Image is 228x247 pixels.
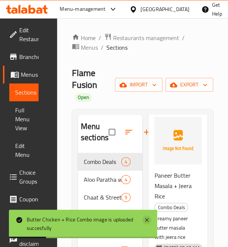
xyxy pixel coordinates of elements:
[165,78,213,92] button: export
[72,33,96,42] a: Home
[3,21,45,48] a: Edit Restaurant
[122,176,130,183] span: 4
[113,33,179,42] span: Restaurants management
[122,158,130,165] span: 4
[3,66,44,83] a: Menus
[154,170,191,202] span: Paneer Butter Masala + Jeera Rice
[84,175,121,184] span: Aloo Paratha with Curd & Pickle
[19,195,39,204] span: Coupons
[72,33,213,52] nav: breadcrumb
[121,193,130,202] div: items
[138,123,155,141] button: Add section
[154,203,188,212] div: Combo Deals
[115,78,162,92] button: import
[78,171,143,188] div: Aloo Paratha with Curd & Pickle4
[19,168,37,186] span: Choice Groups
[9,83,42,101] a: Sections
[15,141,32,159] span: Edit Menu
[81,121,109,143] h2: Menu sections
[9,137,38,164] a: Edit Menu
[140,5,189,13] div: [GEOGRAPHIC_DATA]
[21,70,38,79] span: Menus
[60,5,105,14] div: Menu-management
[78,206,143,224] div: Vegetarian Mains7
[121,175,130,184] div: items
[182,33,185,42] li: /
[15,88,36,97] span: Sections
[154,117,202,164] img: Paneer Butter Masala + Jeera Rice
[122,194,130,201] span: 9
[19,52,39,61] span: Branches
[75,93,92,102] div: Open
[15,106,32,132] span: Full Menu View
[81,43,98,52] span: Menus
[99,33,101,42] li: /
[3,208,45,226] a: Promotions
[121,80,156,89] span: import
[104,33,179,43] a: Restaurants management
[84,157,121,166] span: Combo Deals
[154,214,195,242] p: Creamy paneer butter masala with jeera rice
[3,190,45,208] a: Coupons
[155,203,188,212] span: Combo Deals
[75,94,92,101] span: Open
[3,48,45,66] a: Branches
[9,101,38,137] a: Full Menu View
[104,124,120,140] span: Select all sections
[101,43,103,52] li: /
[3,164,43,190] a: Choice Groups
[121,157,130,166] div: items
[120,123,138,141] span: Sort sections
[106,43,128,52] span: Sections
[72,65,97,93] span: Flame Fusion
[84,193,121,202] span: Chaat & Street Cravings
[78,188,143,206] div: Chaat & Street Cravings9
[171,80,207,89] span: export
[27,215,136,232] div: Butter Chicken + Rice Combo image is uploaded succesfully
[78,153,143,171] div: Combo Deals4
[19,26,39,43] span: Edit Restaurant
[72,43,98,52] a: Menus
